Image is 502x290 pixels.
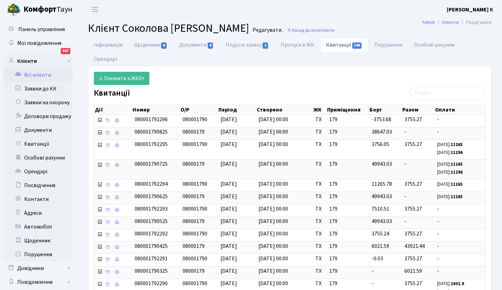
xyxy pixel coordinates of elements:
[329,255,366,263] span: 179
[3,165,72,178] a: Орендарі
[451,281,464,287] b: 2402.9
[135,255,168,262] span: 080001792291
[183,242,205,250] span: 08000179
[437,281,464,287] small: [DATE]:
[88,20,249,36] span: Клієнт Соколова [PERSON_NAME]
[372,193,392,200] span: 49943.03
[218,105,256,115] th: Період
[258,193,288,200] span: [DATE] 00:00
[320,38,368,52] a: Квитанції
[437,142,463,148] small: [DATE]:
[208,42,213,49] span: 8
[315,242,324,250] span: ТХ
[442,19,459,26] a: Клієнти
[372,205,389,213] span: 7510.51
[451,181,463,187] b: 11265
[258,280,288,287] span: [DATE] 00:00
[412,15,502,30] nav: breadcrumb
[258,205,288,213] span: [DATE] 00:00
[326,105,368,115] th: Приміщення
[3,261,72,275] a: Довідники
[258,116,288,123] span: [DATE] 00:00
[183,280,207,287] span: 080001790
[369,105,402,115] th: Борг
[404,230,422,238] span: 3755.27
[447,6,494,14] a: [PERSON_NAME] У.
[183,180,207,188] span: 080001790
[437,128,483,136] span: -
[275,38,320,52] a: Пропуск в ЖК
[135,180,168,188] span: 080001792294
[7,3,21,17] img: logo.png
[434,105,485,115] th: Оплати
[329,267,366,275] span: 179
[315,128,324,136] span: ТХ
[319,27,334,33] span: Клієнти
[437,267,483,275] span: -
[404,193,406,200] span: -
[451,161,463,167] b: 11265
[315,267,324,275] span: ТХ
[3,54,72,68] a: Клієнти
[3,137,72,151] a: Квитанції
[408,38,461,52] a: Особові рахунки
[313,105,327,115] th: ЖК
[404,160,406,168] span: -
[352,42,362,49] span: 146
[437,205,483,213] span: -
[402,105,434,115] th: Разом
[372,242,389,250] span: 6021.59
[183,160,205,168] span: 08000179
[3,178,72,192] a: Посвідчення
[315,180,324,188] span: ТХ
[135,267,168,275] span: 080001790325
[329,160,366,168] span: 179
[404,242,425,250] span: 43921.44
[315,217,324,225] span: ТХ
[315,160,324,168] span: ТХ
[3,22,72,36] a: Панель управління
[451,149,463,156] b: 11296
[135,128,168,136] span: 080001790825
[404,116,422,123] span: 3755.27
[329,128,366,136] span: 179
[183,230,207,238] span: 080001790
[135,280,168,287] span: 080001792290
[451,194,463,200] b: 11265
[183,128,205,136] span: 08000179
[372,267,374,275] span: -
[404,205,422,213] span: 3755.27
[88,38,128,52] a: Інформація
[447,6,494,13] b: [PERSON_NAME] У.
[135,141,168,148] span: 080001792295
[404,217,406,225] span: -
[94,88,130,98] label: Квитанції
[183,116,207,123] span: 080001790
[437,149,463,156] small: [DATE]:
[3,96,72,109] a: Заявки на охорону
[258,242,288,250] span: [DATE] 00:00
[94,72,149,85] a: Оновити з ЖКХ+
[437,230,483,238] span: -
[135,242,168,250] span: 080001790425
[372,180,392,188] span: 11265.78
[3,206,72,220] a: Адреси
[329,217,366,225] span: 179
[329,141,366,148] span: 179
[329,280,366,288] span: 179
[258,230,288,238] span: [DATE] 00:00
[3,275,72,289] a: Повідомлення
[329,116,366,124] span: 179
[3,248,72,261] a: Порушення
[372,217,392,225] span: 49943.03
[372,255,383,262] span: -0.03
[315,193,324,201] span: ТХ
[451,142,463,148] b: 11265
[135,217,168,225] span: 080001790525
[183,255,207,262] span: 080001790
[220,180,237,188] span: [DATE]
[135,116,168,123] span: 080001792296
[437,169,463,175] small: [DATE]:
[410,87,485,100] input: Пошук...
[220,255,237,262] span: [DATE]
